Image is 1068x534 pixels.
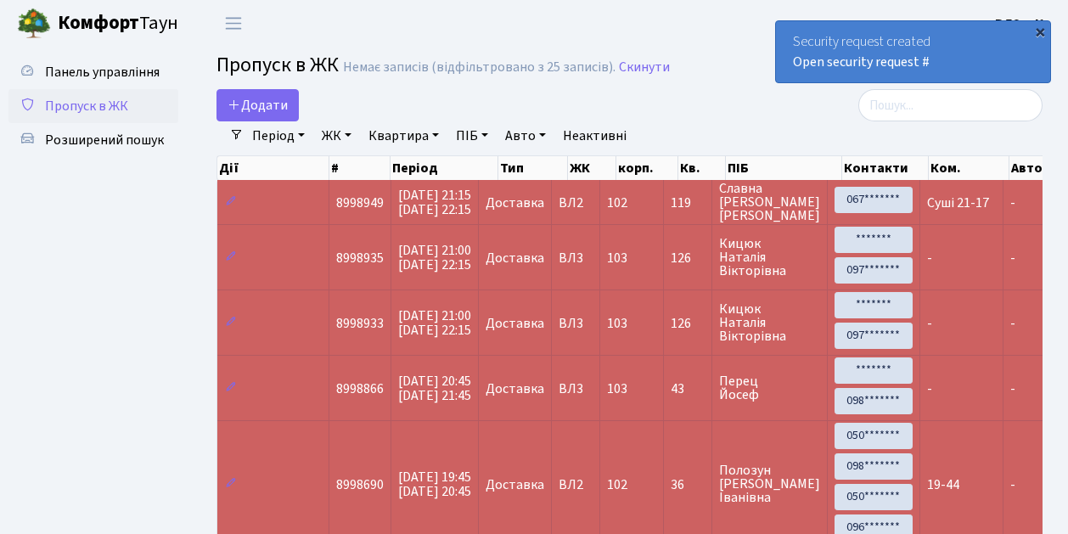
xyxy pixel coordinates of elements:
[315,121,358,150] a: ЖК
[17,7,51,41] img: logo.png
[398,372,471,405] span: [DATE] 20:45 [DATE] 21:45
[486,251,544,265] span: Доставка
[1031,23,1048,40] div: ×
[8,123,178,157] a: Розширений пошук
[719,374,820,402] span: Перец Йосеф
[336,314,384,333] span: 8998933
[45,97,128,115] span: Пропуск в ЖК
[8,55,178,89] a: Панель управління
[607,475,627,494] span: 102
[45,131,164,149] span: Розширений пошук
[398,186,471,219] span: [DATE] 21:15 [DATE] 22:15
[362,121,446,150] a: Квартира
[559,251,593,265] span: ВЛ3
[929,156,1009,180] th: Ком.
[336,379,384,398] span: 8998866
[559,478,593,492] span: ВЛ2
[671,196,705,210] span: 119
[616,156,678,180] th: корп.
[927,314,932,333] span: -
[329,156,391,180] th: #
[607,194,627,212] span: 102
[678,156,726,180] th: Кв.
[793,53,930,71] a: Open security request #
[1010,249,1015,267] span: -
[58,9,178,38] span: Таун
[568,156,616,180] th: ЖК
[398,468,471,501] span: [DATE] 19:45 [DATE] 20:45
[995,14,1048,34] a: ВЛ2 -. К.
[245,121,312,150] a: Період
[719,464,820,504] span: Полозун [PERSON_NAME] Іванівна
[228,96,288,115] span: Додати
[486,317,544,330] span: Доставка
[927,194,989,212] span: Суші 21-17
[1010,314,1015,333] span: -
[559,317,593,330] span: ВЛ3
[719,302,820,343] span: Кицюк Наталія Вікторівна
[927,475,959,494] span: 19-44
[336,194,384,212] span: 8998949
[858,89,1043,121] input: Пошук...
[449,121,495,150] a: ПІБ
[607,249,627,267] span: 103
[45,63,160,82] span: Панель управління
[1009,156,1066,180] th: Авто
[486,196,544,210] span: Доставка
[607,314,627,333] span: 103
[216,89,299,121] a: Додати
[1010,379,1015,398] span: -
[486,382,544,396] span: Доставка
[927,379,932,398] span: -
[842,156,929,180] th: Контакти
[498,156,568,180] th: Тип
[391,156,498,180] th: Період
[619,59,670,76] a: Скинути
[498,121,553,150] a: Авто
[995,14,1048,33] b: ВЛ2 -. К.
[719,182,820,222] span: Славна [PERSON_NAME] [PERSON_NAME]
[776,21,1050,82] div: Security request created
[8,89,178,123] a: Пропуск в ЖК
[216,50,339,80] span: Пропуск в ЖК
[1010,194,1015,212] span: -
[671,382,705,396] span: 43
[336,249,384,267] span: 8998935
[556,121,633,150] a: Неактивні
[212,9,255,37] button: Переключити навігацію
[671,251,705,265] span: 126
[726,156,842,180] th: ПІБ
[398,306,471,340] span: [DATE] 21:00 [DATE] 22:15
[58,9,139,37] b: Комфорт
[1010,475,1015,494] span: -
[486,478,544,492] span: Доставка
[336,475,384,494] span: 8998690
[671,317,705,330] span: 126
[398,241,471,274] span: [DATE] 21:00 [DATE] 22:15
[719,237,820,278] span: Кицюк Наталія Вікторівна
[607,379,627,398] span: 103
[559,382,593,396] span: ВЛ3
[559,196,593,210] span: ВЛ2
[671,478,705,492] span: 36
[927,249,932,267] span: -
[217,156,329,180] th: Дії
[343,59,616,76] div: Немає записів (відфільтровано з 25 записів).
